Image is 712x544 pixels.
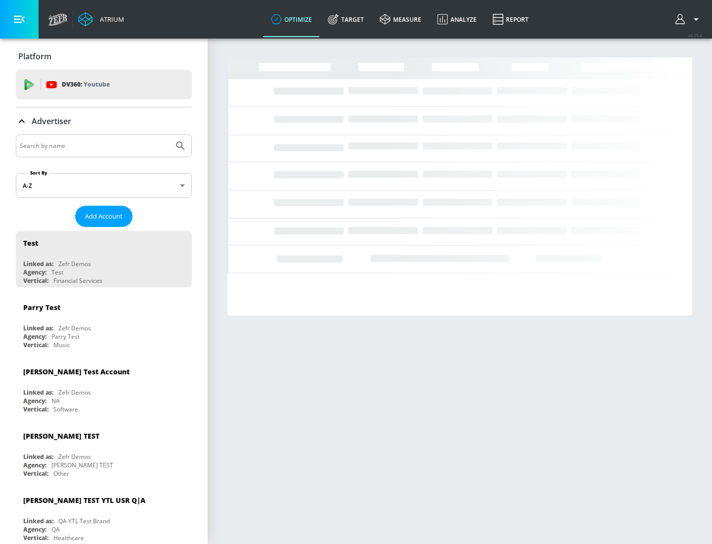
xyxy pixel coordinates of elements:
[23,517,53,525] div: Linked as:
[16,107,192,135] div: Advertiser
[51,461,113,469] div: [PERSON_NAME] TEST
[23,405,48,413] div: Vertical:
[20,139,170,152] input: Search by name
[16,231,192,287] div: TestLinked as:Zefr DemosAgency:TestVertical:Financial Services
[23,268,46,276] div: Agency:
[23,431,99,441] div: [PERSON_NAME] TEST
[51,268,63,276] div: Test
[23,397,46,405] div: Agency:
[51,332,80,341] div: Parry Test
[58,260,91,268] div: Zefr Demos
[23,276,48,285] div: Vertical:
[23,453,53,461] div: Linked as:
[58,388,91,397] div: Zefr Demos
[96,15,124,24] div: Atrium
[58,324,91,332] div: Zefr Demos
[16,70,192,99] div: DV360: Youtube
[23,388,53,397] div: Linked as:
[84,79,110,90] p: Youtube
[23,525,46,534] div: Agency:
[62,79,110,90] p: DV360:
[51,397,60,405] div: NA
[23,303,60,312] div: Parry Test
[23,260,53,268] div: Linked as:
[372,1,429,37] a: measure
[16,424,192,480] div: [PERSON_NAME] TESTLinked as:Zefr DemosAgency:[PERSON_NAME] TESTVertical:Other
[78,12,124,27] a: Atrium
[16,173,192,198] div: A-Z
[53,534,84,542] div: Healthcare
[23,534,48,542] div: Vertical:
[320,1,372,37] a: Target
[23,461,46,469] div: Agency:
[58,517,110,525] div: QA YTL Test Brand
[58,453,91,461] div: Zefr Demos
[23,324,53,332] div: Linked as:
[85,211,123,222] span: Add Account
[16,295,192,352] div: Parry TestLinked as:Zefr DemosAgency:Parry TestVertical:Music
[16,43,192,70] div: Platform
[23,341,48,349] div: Vertical:
[23,496,145,505] div: [PERSON_NAME] TEST YTL USR Q|A
[23,332,46,341] div: Agency:
[23,238,38,248] div: Test
[485,1,536,37] a: Report
[23,469,48,478] div: Vertical:
[28,170,49,176] label: Sort By
[53,276,102,285] div: Financial Services
[53,469,69,478] div: Other
[263,1,320,37] a: optimize
[16,360,192,416] div: [PERSON_NAME] Test AccountLinked as:Zefr DemosAgency:NAVertical:Software
[429,1,485,37] a: Analyze
[18,51,51,62] p: Platform
[688,33,702,38] span: v 4.25.4
[51,525,60,534] div: QA
[53,405,78,413] div: Software
[23,367,130,376] div: [PERSON_NAME] Test Account
[53,341,70,349] div: Music
[75,206,133,227] button: Add Account
[32,116,71,127] p: Advertiser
